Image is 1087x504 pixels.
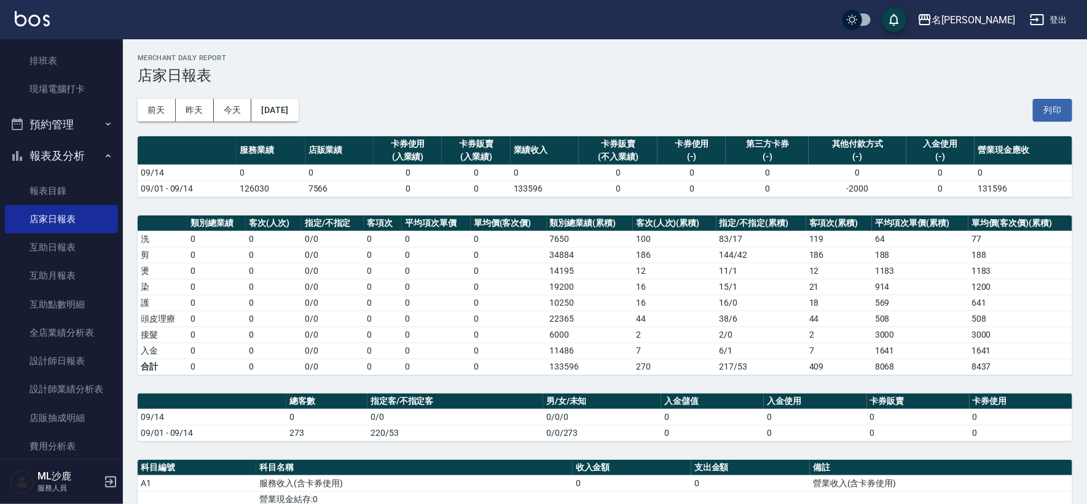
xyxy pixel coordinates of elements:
th: 指定客/不指定客 [367,394,543,409]
td: 0 [764,409,866,425]
td: 0 [471,279,547,295]
td: -2000 [809,180,906,196]
td: 0 [364,359,402,374]
td: 409 [806,359,872,374]
td: 0 [187,295,246,311]
td: 0 [657,180,726,196]
td: 270 [633,359,716,374]
td: 914 [872,279,968,295]
td: 1641 [968,343,1072,359]
div: 卡券販賣 [582,138,654,150]
th: 支出金額 [691,460,810,476]
td: 0 [187,343,246,359]
th: 店販業績 [305,136,374,165]
td: 0 [364,231,402,247]
a: 設計師業績分析表 [5,375,118,403]
td: 0 [970,425,1072,441]
td: 0 [246,343,301,359]
td: 77 [968,231,1072,247]
td: 119 [806,231,872,247]
td: 1183 [968,263,1072,279]
th: 業績收入 [511,136,579,165]
td: 0 [402,279,471,295]
div: (-) [729,150,806,163]
td: 0 [246,295,301,311]
td: 38 / 6 [716,311,806,327]
td: 2 [806,327,872,343]
td: 09/01 - 09/14 [138,425,286,441]
td: 126030 [237,180,305,196]
th: 總客數 [286,394,367,409]
td: 0 [364,327,402,343]
th: 營業現金應收 [975,136,1072,165]
td: 0 [237,165,305,180]
td: 0 [511,165,579,180]
td: 83 / 17 [716,231,806,247]
td: 0 [471,295,547,311]
td: 0 [402,359,471,374]
div: 入金使用 [909,138,971,150]
td: 0 [726,165,809,180]
td: 12 [806,263,872,279]
th: 科目編號 [138,460,256,476]
td: 0 [364,263,402,279]
td: 273 [286,425,367,441]
td: 7 [806,343,872,359]
td: 144 / 42 [716,247,806,263]
td: 0 [471,231,547,247]
td: 09/01 - 09/14 [138,180,237,196]
td: 0 [187,327,246,343]
td: 0 [573,475,691,491]
td: 0 [246,359,301,374]
td: 0 [364,247,402,263]
td: 569 [872,295,968,311]
td: 44 [633,311,716,327]
td: 0 [867,425,970,441]
td: 0 [246,263,301,279]
th: 卡券販賣 [867,394,970,409]
a: 排班表 [5,47,118,75]
td: 0 / 0 [302,311,364,327]
td: 0 [364,279,402,295]
td: 0 [187,247,246,263]
td: 15 / 1 [716,279,806,295]
td: 護 [138,295,187,311]
td: 頭皮理療 [138,311,187,327]
td: 合計 [138,359,187,374]
a: 報表目錄 [5,177,118,205]
td: 營業收入(含卡券使用) [810,475,1072,491]
td: 0 [970,409,1072,425]
td: 188 [872,247,968,263]
td: 64 [872,231,968,247]
th: 平均項次單價 [402,215,471,231]
h3: 店家日報表 [138,67,1072,84]
td: 0 [187,359,246,374]
td: 0 [442,165,510,180]
th: 男/女/未知 [543,394,661,409]
a: 費用分析表 [5,432,118,460]
table: a dense table [138,215,1072,375]
td: 0 [187,263,246,279]
td: 3000 [872,327,968,343]
td: 剪 [138,247,187,263]
td: 0 [187,231,246,247]
td: 0 [906,180,975,196]
td: 11486 [547,343,633,359]
td: 服務收入(含卡券使用) [256,475,573,491]
td: 2 [633,327,716,343]
td: 0 [975,165,1072,180]
td: A1 [138,475,256,491]
td: 131596 [975,180,1072,196]
td: 0 [661,425,764,441]
th: 備註 [810,460,1072,476]
a: 互助日報表 [5,233,118,262]
th: 單均價(客次價)(累積) [968,215,1072,231]
td: 入金 [138,343,187,359]
td: 0 [364,295,402,311]
td: 0 [764,425,866,441]
td: 133596 [547,359,633,374]
td: 3000 [968,327,1072,343]
th: 客項次(累積) [806,215,872,231]
td: 0 [906,165,975,180]
td: 0 / 0 [302,295,364,311]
